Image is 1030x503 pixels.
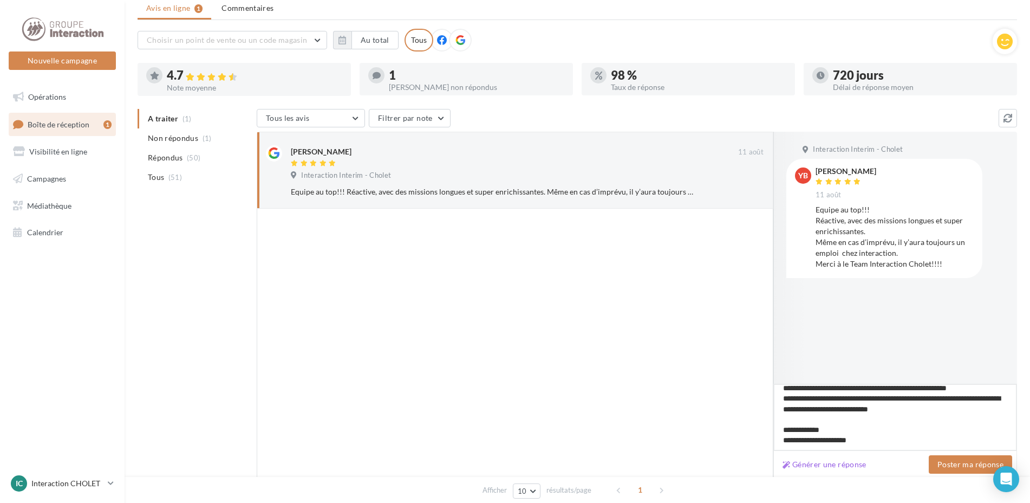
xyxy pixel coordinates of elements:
[27,174,66,183] span: Campagnes
[27,228,63,237] span: Calendrier
[6,221,118,244] a: Calendrier
[816,190,841,200] span: 11 août
[301,171,391,180] span: Interaction Interim - Cholet
[266,113,310,122] span: Tous les avis
[291,186,693,197] div: Equipe au top!!! Réactive, avec des missions longues et super enrichissantes. Même en cas d’impré...
[833,83,1008,91] div: Délai de réponse moyen
[631,481,649,499] span: 1
[16,478,23,489] span: IC
[816,167,876,175] div: [PERSON_NAME]
[778,458,871,471] button: Générer une réponse
[6,195,118,217] a: Médiathèque
[147,35,307,44] span: Choisir un point de vente ou un code magasin
[611,69,786,81] div: 98 %
[187,153,200,162] span: (50)
[103,120,112,129] div: 1
[389,69,564,81] div: 1
[333,31,399,49] button: Au total
[405,29,433,51] div: Tous
[148,172,164,183] span: Tous
[611,83,786,91] div: Taux de réponse
[168,173,182,182] span: (51)
[483,485,507,495] span: Afficher
[929,455,1012,474] button: Poster ma réponse
[138,31,327,49] button: Choisir un point de vente ou un code magasin
[798,170,808,181] span: yB
[29,147,87,156] span: Visibilité en ligne
[6,113,118,136] a: Boîte de réception1
[28,92,66,101] span: Opérations
[6,140,118,163] a: Visibilité en ligne
[369,109,451,127] button: Filtrer par note
[351,31,399,49] button: Au total
[221,3,273,14] span: Commentaires
[833,69,1008,81] div: 720 jours
[513,483,540,499] button: 10
[813,145,903,154] span: Interaction Interim - Cholet
[738,147,764,157] span: 11 août
[9,473,116,494] a: IC Interaction CHOLET
[993,466,1019,492] div: Open Intercom Messenger
[203,134,212,143] span: (1)
[148,133,198,144] span: Non répondus
[389,83,564,91] div: [PERSON_NAME] non répondus
[28,119,89,128] span: Boîte de réception
[546,485,591,495] span: résultats/page
[6,167,118,190] a: Campagnes
[257,109,365,127] button: Tous les avis
[291,146,351,157] div: [PERSON_NAME]
[518,487,527,495] span: 10
[167,69,342,82] div: 4.7
[6,86,118,108] a: Opérations
[148,152,183,163] span: Répondus
[167,84,342,92] div: Note moyenne
[816,204,974,269] div: Equipe au top!!! Réactive, avec des missions longues et super enrichissantes. Même en cas d’impré...
[27,201,71,210] span: Médiathèque
[31,478,103,489] p: Interaction CHOLET
[9,51,116,70] button: Nouvelle campagne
